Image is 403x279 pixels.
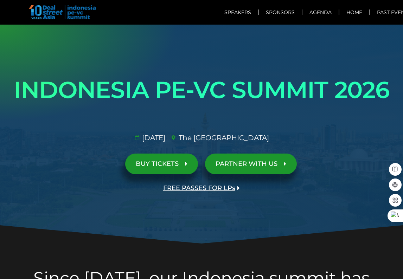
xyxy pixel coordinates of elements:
span: BUY TICKETS [136,161,179,167]
span: The [GEOGRAPHIC_DATA]​ [177,132,269,143]
span: PARTNER WITH US [216,161,277,167]
a: Sponsors [259,4,302,20]
span: [DATE]​ [140,132,165,143]
a: Home [339,4,369,20]
a: Agenda [302,4,339,20]
span: FREE PASSES FOR LPs [163,185,235,192]
a: Speakers [217,4,258,20]
a: PARTNER WITH US [205,154,297,174]
a: BUY TICKETS [125,154,198,174]
h1: INDONESIA PE-VC SUMMIT 2026 [5,70,398,110]
a: FREE PASSES FOR LPs [153,178,250,199]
